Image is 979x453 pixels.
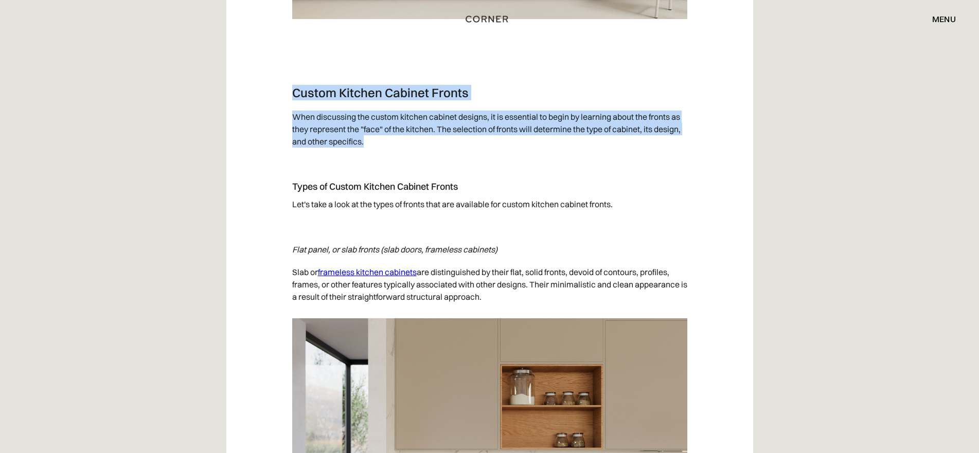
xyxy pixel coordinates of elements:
a: home [455,12,523,26]
p: Let's take a look at the types of fronts that are available for custom kitchen cabinet fronts. [292,193,687,215]
div: menu [932,15,956,23]
p: When discussing the custom kitchen cabinet designs, it is essential to begin by learning about th... [292,105,687,153]
p: Slab or are distinguished by their flat, solid fronts, devoid of contours, profiles, frames, or o... [292,261,687,308]
h3: Custom Kitchen Cabinet Fronts [292,85,687,100]
em: Flat panel, or slab fronts (slab doors, frameless cabinets) [292,244,497,255]
p: ‍ [292,215,687,238]
p: ‍ [292,52,687,75]
div: menu [922,10,956,28]
p: ‍ [292,238,687,261]
h4: Types of Custom Kitchen Cabinet Fronts [292,180,687,193]
a: frameless kitchen cabinets [318,267,417,277]
p: ‍ [292,29,687,52]
p: ‍ [292,153,687,175]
